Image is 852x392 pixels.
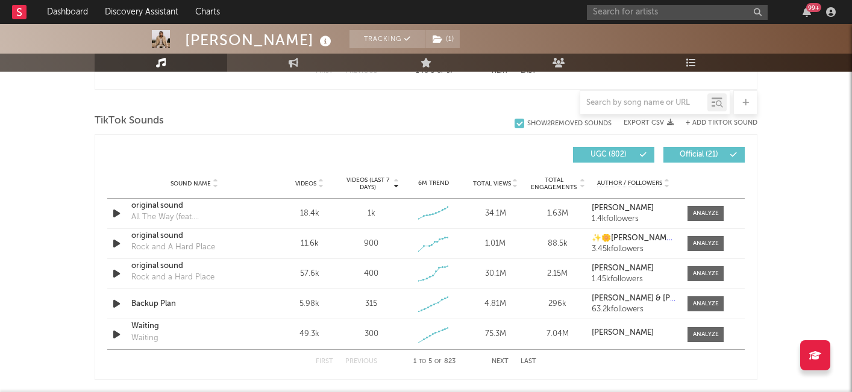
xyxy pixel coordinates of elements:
button: Previous [345,358,377,365]
a: original sound [131,260,257,272]
button: First [316,358,333,365]
span: ( 1 ) [425,30,460,48]
button: Official(21) [663,147,745,163]
div: 1k [368,208,375,220]
div: 900 [364,238,378,250]
div: 296k [530,298,586,310]
div: 7.04M [530,328,586,340]
div: 315 [365,298,377,310]
div: 88.5k [530,238,586,250]
span: to [421,69,428,74]
div: 1 5 823 [401,355,468,369]
button: Tracking [349,30,425,48]
a: Backup Plan [131,298,257,310]
button: + Add TikTok Sound [686,120,757,126]
strong: ✨🌼[PERSON_NAME]🌼✨ [592,234,692,242]
button: 99+ [803,7,811,17]
div: 4.81M [468,298,524,310]
span: Videos [295,180,316,187]
div: 1.45k followers [592,275,675,284]
span: Videos (last 7 days) [343,176,392,191]
div: 300 [365,328,378,340]
div: Waiting [131,332,158,344]
button: Export CSV [624,119,674,126]
button: (1) [425,30,460,48]
a: [PERSON_NAME] & [PERSON_NAME] [592,294,675,303]
div: 75.3M [468,328,524,340]
div: 3.45k followers [592,245,675,254]
span: Author / Followers [597,179,662,187]
input: Search for artists [587,5,768,20]
div: 99 + [806,3,821,12]
div: 2.15M [530,268,586,280]
span: of [437,69,444,74]
div: 49.3k [281,328,337,340]
strong: [PERSON_NAME] [592,329,654,337]
span: TikTok Sounds [95,114,164,128]
span: Total Engagements [530,176,578,191]
a: [PERSON_NAME] [592,204,675,213]
div: 5.98k [281,298,337,310]
div: 18.4k [281,208,337,220]
span: Total Views [473,180,511,187]
input: Search by song name or URL [580,98,707,108]
div: All The Way (feat. [PERSON_NAME]) [131,211,257,223]
div: 34.1M [468,208,524,220]
div: Rock and a Hard Place [131,272,215,284]
strong: [PERSON_NAME] [592,204,654,212]
div: 57.6k [281,268,337,280]
div: 6M Trend [406,179,462,188]
div: 1.4k followers [592,215,675,223]
div: 1.63M [530,208,586,220]
div: 30.1M [468,268,524,280]
button: + Add TikTok Sound [674,120,757,126]
span: of [434,359,442,364]
button: Next [492,358,509,365]
div: Show 2 Removed Sounds [527,120,612,128]
a: Waiting [131,320,257,332]
div: [PERSON_NAME] [185,30,334,50]
div: 400 [364,268,378,280]
span: UGC ( 802 ) [581,151,636,158]
button: Last [521,358,536,365]
a: original sound [131,200,257,212]
a: [PERSON_NAME] [592,264,675,273]
span: to [419,359,426,364]
div: 11.6k [281,238,337,250]
span: Sound Name [171,180,211,187]
button: UGC(802) [573,147,654,163]
div: 63.2k followers [592,305,675,314]
a: original sound [131,230,257,242]
a: ✨🌼[PERSON_NAME]🌼✨ [592,234,675,243]
div: 1.01M [468,238,524,250]
div: Rock and A Hard Place [131,241,215,254]
strong: [PERSON_NAME] [592,264,654,272]
a: [PERSON_NAME] [592,329,675,337]
span: Official ( 21 ) [671,151,727,158]
strong: [PERSON_NAME] & [PERSON_NAME] [592,294,725,302]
